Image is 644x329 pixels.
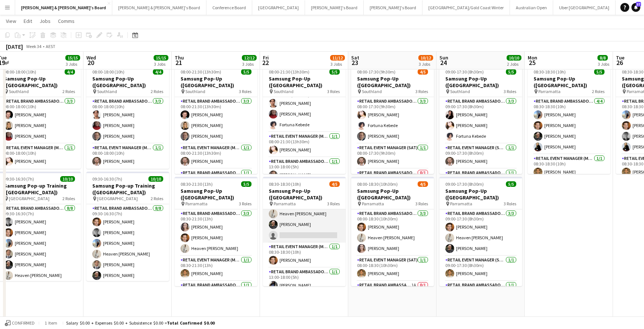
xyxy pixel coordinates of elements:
[185,201,208,206] span: Parramatta
[351,281,434,306] app-card-role: RETAIL Brand Ambassador ([DATE])1A0/1
[92,69,124,75] span: 08:00-18:00 (10h)
[40,18,51,24] span: Jobs
[151,196,163,201] span: 2 Roles
[6,18,16,24] span: View
[597,55,608,61] span: 8/8
[154,61,168,67] div: 3 Jobs
[185,89,205,94] span: Southland
[151,89,163,94] span: 2 Roles
[274,89,294,94] span: Southland
[527,58,537,67] span: 25
[362,89,382,94] span: Southland
[85,58,96,67] span: 20
[439,169,522,194] app-card-role: RETAIL Brand Ambassador ([DATE])1/1
[262,58,269,67] span: 22
[239,89,251,94] span: 3 Roles
[631,3,640,12] a: 37
[263,132,346,157] app-card-role: RETAIL Event Manager (Mon - Fri)1/108:00-21:30 (13h30m)[PERSON_NAME]
[636,2,641,7] span: 37
[439,54,448,61] span: Sun
[305,0,364,15] button: [PERSON_NAME]'s Board
[269,181,301,187] span: 08:30-18:30 (10h)
[439,256,522,281] app-card-role: RETAIL Event Manager (Sun)1/109:00-17:30 (8h30m)[PERSON_NAME]
[21,16,35,26] a: Edit
[181,69,221,75] span: 08:00-21:30 (13h30m)
[263,188,346,201] h3: Samsung Pop-Up ([GEOGRAPHIC_DATA])
[439,281,522,306] app-card-role: RETAIL Brand Ambassador ([DATE])1/1
[252,0,305,15] button: [GEOGRAPHIC_DATA]
[351,169,434,194] app-card-role: RETAIL Brand Ambassador ([DATE])0/1
[263,65,346,174] app-job-card: 08:00-21:30 (13h30m)5/5Samsung Pop-Up ([GEOGRAPHIC_DATA]) Southland3 RolesRETAIL Brand Ambassador...
[415,201,428,206] span: 3 Roles
[263,86,346,132] app-card-role: RETAIL Brand Ambassador (Mon - Fri)3/308:00-21:30 (13h30m)[PERSON_NAME][PERSON_NAME]Fortuna Kebede
[37,16,54,26] a: Jobs
[175,177,257,286] app-job-card: 08:30-21:30 (13h)5/5Samsung Pop-Up ([GEOGRAPHIC_DATA]) Parramatta3 RolesRETAIL Brand Ambassador (...
[263,75,346,89] h3: Samsung Pop-Up ([GEOGRAPHIC_DATA])
[504,89,516,94] span: 3 Roles
[86,75,169,89] h3: Samsung Pop-Up ([GEOGRAPHIC_DATA])
[46,44,55,49] div: AEST
[66,61,80,67] div: 3 Jobs
[175,281,257,306] app-card-role: RETAIL Brand Ambassador (Mon - Fri)1/1
[329,69,340,75] span: 5/5
[112,0,206,15] button: [PERSON_NAME] & [PERSON_NAME]'s Board
[86,54,96,61] span: Wed
[86,172,169,281] div: 09:30-16:30 (7h)10/10Samsung Pop-up Training ([GEOGRAPHIC_DATA]) [GEOGRAPHIC_DATA]2 RolesRETAIL B...
[439,75,522,89] h3: Samsung Pop-Up ([GEOGRAPHIC_DATA])
[504,201,516,206] span: 3 Roles
[534,69,566,75] span: 08:30-18:30 (10h)
[274,201,296,206] span: Parramatta
[419,61,433,67] div: 3 Jobs
[62,89,75,94] span: 2 Roles
[528,75,610,89] h3: Samsung Pop-Up ([GEOGRAPHIC_DATA])
[86,65,169,169] app-job-card: 08:00-18:00 (10h)4/4Samsung Pop-Up ([GEOGRAPHIC_DATA]) Southland2 RolesRETAIL Brand Ambassador (M...
[58,18,75,24] span: Comms
[330,55,345,61] span: 11/12
[263,157,346,182] app-card-role: RETAIL Brand Ambassador (Mon - Fri)1/113:00-18:00 (5h)[PERSON_NAME]
[506,181,516,187] span: 5/5
[351,54,359,61] span: Sat
[327,89,340,94] span: 3 Roles
[439,177,522,286] app-job-card: 09:00-17:30 (8h30m)5/5Samsung Pop-Up ([GEOGRAPHIC_DATA]) Parramatta3 RolesRETAIL Brand Ambassador...
[153,69,163,75] span: 4/4
[528,154,610,179] app-card-role: RETAIL Event Manager (Mon - Fri)1/108:30-18:30 (10h)[PERSON_NAME]
[148,176,163,182] span: 10/10
[445,69,484,75] span: 09:00-17:30 (8h30m)
[439,65,522,174] div: 09:00-17:30 (8h30m)5/5Samsung Pop-Up ([GEOGRAPHIC_DATA]) Southland3 RolesRETAIL Brand Ambassador ...
[450,89,470,94] span: Southland
[263,196,346,243] app-card-role: RETAIL Brand Ambassador (Mon - Fri)17A2/308:30-18:30 (10h)Heaven [PERSON_NAME][PERSON_NAME]
[351,209,434,256] app-card-role: RETAIL Brand Ambassador ([DATE])3/308:00-18:30 (10h30m)[PERSON_NAME]Heaven [PERSON_NAME][PERSON_N...
[6,43,23,50] div: [DATE]
[263,243,346,268] app-card-role: RETAIL Event Manager (Mon - Fri)1/108:30-18:30 (10h)[PERSON_NAME]
[24,44,43,49] span: Week 34
[167,320,215,326] span: Total Confirmed $0.00
[351,97,434,144] app-card-role: RETAIL Brand Ambassador ([DATE])3/308:00-17:30 (9h30m)[PERSON_NAME]Fortuna Kebede[PERSON_NAME]
[418,181,428,187] span: 4/5
[175,169,257,194] app-card-role: RETAIL Brand Ambassador (Mon - Fri)1/1
[97,196,138,201] span: [GEOGRAPHIC_DATA]
[9,89,29,94] span: Southland
[175,65,257,174] app-job-card: 08:00-21:30 (13h30m)5/5Samsung Pop-Up ([GEOGRAPHIC_DATA]) Southland3 RolesRETAIL Brand Ambassador...
[65,55,80,61] span: 15/15
[175,54,184,61] span: Thu
[439,209,522,256] app-card-role: RETAIL Brand Ambassador ([DATE])3/309:00-17:30 (8h30m)[PERSON_NAME]Heaven [PERSON_NAME][PERSON_NAME]
[175,209,257,256] app-card-role: RETAIL Brand Ambassador (Mon - Fri)3/308:30-21:30 (13h)[PERSON_NAME][PERSON_NAME]Heaven [PERSON_N...
[510,0,553,15] button: Australian Open
[154,55,168,61] span: 15/15
[86,97,169,144] app-card-role: RETAIL Brand Ambassador (Mon - Fri)3/308:00-18:00 (10h)[PERSON_NAME][PERSON_NAME][PERSON_NAME]
[351,177,434,286] div: 08:00-18:30 (10h30m)4/5Samsung Pop-Up ([GEOGRAPHIC_DATA]) Parramatta3 RolesRETAIL Brand Ambassado...
[528,54,537,61] span: Mon
[60,176,75,182] span: 10/10
[351,75,434,89] h3: Samsung Pop-Up ([GEOGRAPHIC_DATA])
[242,55,257,61] span: 12/12
[330,61,345,67] div: 3 Jobs
[594,69,604,75] span: 5/5
[351,144,434,169] app-card-role: RETAIL Event Manager (Sat)1/108:00-17:30 (9h30m)[PERSON_NAME]
[242,61,256,67] div: 3 Jobs
[350,58,359,67] span: 23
